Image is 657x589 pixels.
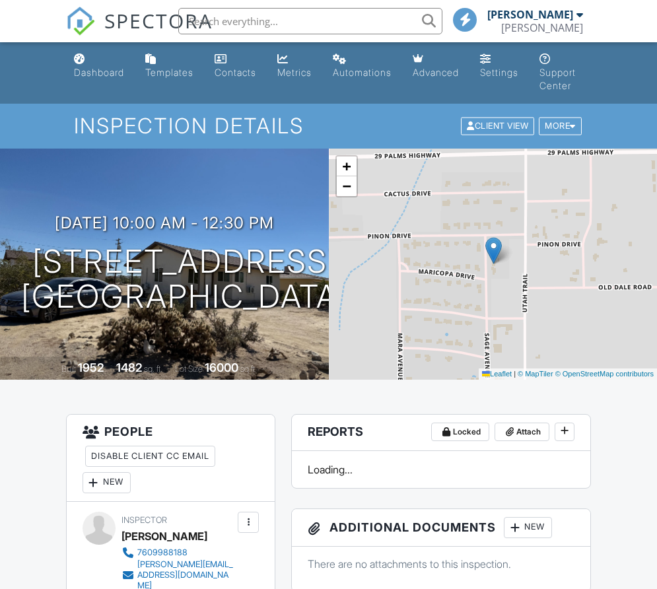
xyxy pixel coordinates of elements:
[292,509,590,547] h3: Additional Documents
[333,67,392,78] div: Automations
[555,370,654,378] a: © OpenStreetMap contributors
[514,370,516,378] span: |
[460,120,537,130] a: Client View
[240,364,257,374] span: sq.ft.
[83,472,131,493] div: New
[21,244,349,314] h1: [STREET_ADDRESS] [GEOGRAPHIC_DATA]
[66,7,95,36] img: The Best Home Inspection Software - Spectora
[116,361,142,374] div: 1482
[518,370,553,378] a: © MapTiler
[337,156,357,176] a: Zoom in
[175,364,203,374] span: Lot Size
[55,214,274,232] h3: [DATE] 10:00 am - 12:30 pm
[121,515,167,525] span: Inspector
[342,158,351,174] span: +
[337,176,357,196] a: Zoom out
[67,415,275,502] h3: People
[66,18,213,46] a: SPECTORA
[74,114,582,137] h1: Inspection Details
[308,557,574,571] p: There are no attachments to this inspection.
[85,446,215,467] div: Disable Client CC Email
[539,67,576,91] div: Support Center
[61,364,76,374] span: Built
[501,21,583,34] div: Marshall Cordle
[78,361,104,374] div: 1952
[69,48,129,85] a: Dashboard
[272,48,317,85] a: Metrics
[209,48,261,85] a: Contacts
[413,67,459,78] div: Advanced
[137,547,188,558] div: 7609988188
[277,67,312,78] div: Metrics
[504,517,552,538] div: New
[205,361,238,374] div: 16000
[487,8,573,21] div: [PERSON_NAME]
[74,67,124,78] div: Dashboard
[215,67,256,78] div: Contacts
[144,364,162,374] span: sq. ft.
[534,48,589,98] a: Support Center
[461,118,534,135] div: Client View
[482,370,512,378] a: Leaflet
[121,546,235,559] a: 7609988188
[178,8,442,34] input: Search everything...
[145,67,193,78] div: Templates
[328,48,397,85] a: Automations (Basic)
[480,67,518,78] div: Settings
[121,526,207,546] div: [PERSON_NAME]
[104,7,213,34] span: SPECTORA
[485,237,502,264] img: Marker
[475,48,524,85] a: Settings
[342,178,351,194] span: −
[407,48,464,85] a: Advanced
[140,48,199,85] a: Templates
[539,118,582,135] div: More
